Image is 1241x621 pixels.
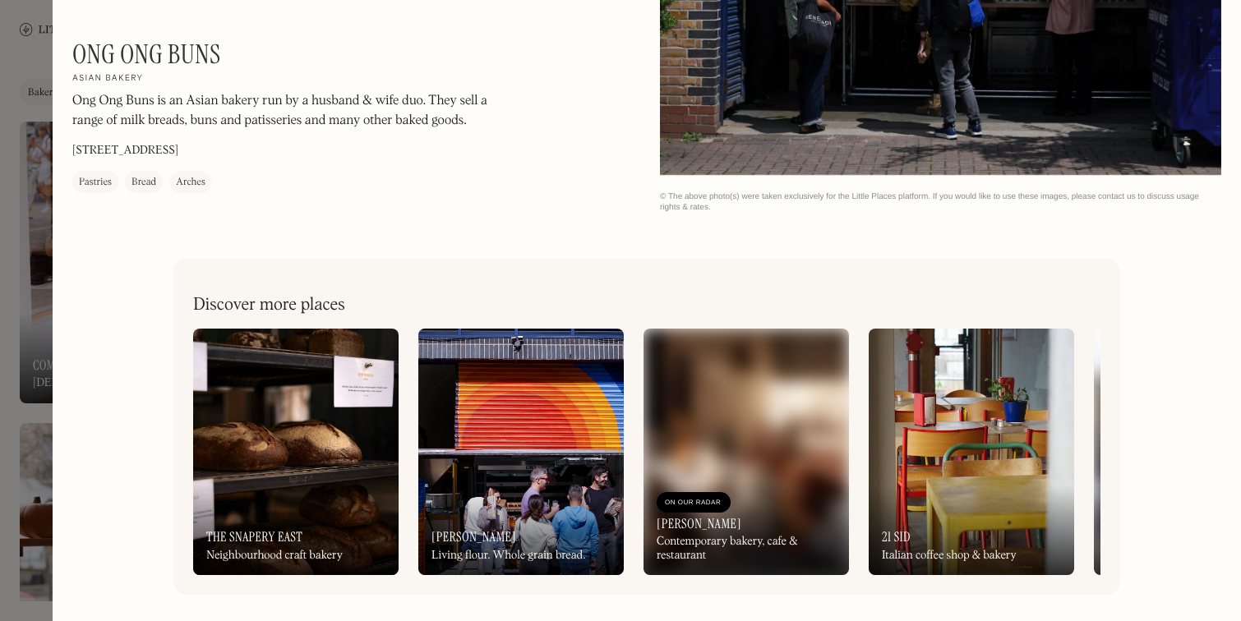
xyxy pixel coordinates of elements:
div: © The above photo(s) were taken exclusively for the Little Places platform. If you would like to ... [660,191,1221,213]
h3: [PERSON_NAME] [657,516,741,531]
div: Contemporary bakery, cafe & restaurant [657,535,836,563]
h2: Asian bakery [72,73,144,85]
a: [PERSON_NAME]Living flour. Whole grain bread. [418,329,624,575]
h1: Ong Ong Buns [72,39,220,70]
a: 21 SidItalian coffee shop & bakery [869,329,1074,575]
div: Neighbourhood craft bakery [206,549,343,563]
p: Ong Ong Buns is an Asian bakery run by a husband & wife duo. They sell a range of milk breads, bu... [72,91,516,131]
a: On Our Radar[PERSON_NAME]Contemporary bakery, cafe & restaurant [644,329,849,575]
div: On Our Radar [665,494,722,511]
p: [STREET_ADDRESS] [72,142,178,159]
h3: 21 Sid [882,529,911,545]
a: The Snapery EastNeighbourhood craft bakery [193,329,399,575]
div: Arches [176,174,205,191]
div: Living flour. Whole grain bread. [431,549,585,563]
div: Italian coffee shop & bakery [882,549,1017,563]
h3: [PERSON_NAME] [431,529,516,545]
div: Pastries [79,174,112,191]
h2: Discover more places [193,295,345,315]
h3: The Snapery East [206,529,302,545]
div: Bread [131,174,156,191]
